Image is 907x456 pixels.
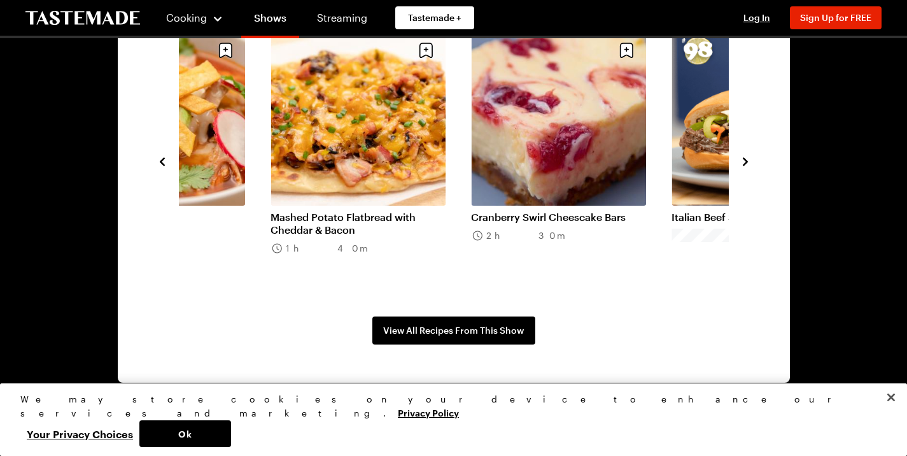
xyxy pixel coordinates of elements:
a: More information about your privacy, opens in a new tab [398,406,459,418]
button: navigate to next item [739,153,752,168]
span: View All Recipes From This Show [383,324,524,337]
span: Cooking [166,11,207,24]
button: Save recipe [614,38,638,62]
div: 7 / 8 [471,31,671,291]
a: To Tastemade Home Page [25,11,140,25]
button: Sign Up for FREE [790,6,882,29]
button: Log In [731,11,782,24]
a: Cranberry Swirl Cheescake Bars [471,211,646,224]
a: Turkey Tortilla Soup [70,211,245,224]
a: View All Recipes From This Show [372,317,535,345]
a: Tastemade + [395,6,474,29]
a: Italian Beef Sandwich [671,211,847,224]
button: Cooking [165,3,223,33]
button: Save recipe [213,38,237,62]
button: Save recipe [414,38,438,62]
button: navigate to previous item [156,153,169,168]
button: Ok [139,420,231,447]
button: Your Privacy Choices [20,420,139,447]
div: Privacy [20,392,876,447]
div: We may store cookies on your device to enhance our services and marketing. [20,392,876,420]
div: 8 / 8 [671,31,872,291]
span: Tastemade + [408,11,461,24]
a: Shows [241,3,299,38]
span: Log In [743,12,770,23]
button: Close [877,383,905,411]
span: Sign Up for FREE [800,12,871,23]
div: 6 / 8 [271,31,471,291]
a: Mashed Potato Flatbread with Cheddar & Bacon [271,211,446,236]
